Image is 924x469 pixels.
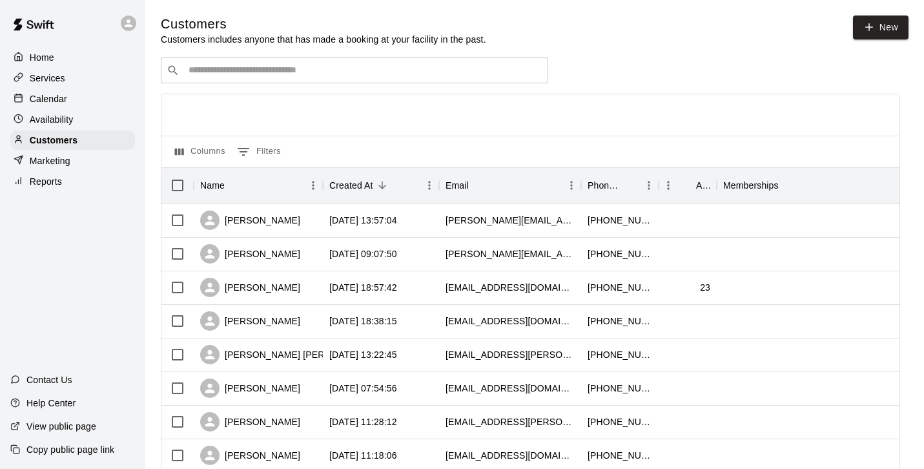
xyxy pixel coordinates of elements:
div: Name [200,167,225,203]
p: Marketing [30,154,70,167]
button: Menu [891,176,910,195]
p: Customers [30,134,77,147]
button: Sort [678,176,696,194]
div: Age [696,167,710,203]
div: 23 [700,281,710,294]
a: Reports [10,172,135,191]
div: 2025-10-14 13:57:04 [329,214,397,227]
p: Reports [30,175,62,188]
button: Menu [303,176,323,195]
div: yongho.annmarie@gmail.com [446,348,575,361]
p: Calendar [30,92,67,105]
div: +13103670577 [588,382,652,395]
a: Customers [10,130,135,150]
button: Sort [469,176,487,194]
div: alyssakd22@gmail.com [446,281,575,294]
h5: Customers [161,16,486,33]
div: [PERSON_NAME] [PERSON_NAME] [200,345,378,364]
div: 2025-10-14 09:07:50 [329,247,397,260]
div: Email [446,167,469,203]
div: Name [194,167,323,203]
div: cammie.bates@gmail.com [446,214,575,227]
div: +14157172588 [588,315,652,328]
div: Memberships [717,167,910,203]
p: Help Center [26,397,76,410]
button: Menu [639,176,659,195]
button: Sort [779,176,797,194]
div: Email [439,167,581,203]
a: Availability [10,110,135,129]
a: New [853,16,909,39]
button: Show filters [234,141,284,162]
div: 2025-10-11 11:28:12 [329,415,397,428]
div: [PERSON_NAME] [200,379,300,398]
button: Sort [373,176,391,194]
a: Calendar [10,89,135,109]
div: 2025-10-12 07:54:56 [329,382,397,395]
div: Phone Number [581,167,659,203]
p: Customers includes anyone that has made a booking at your facility in the past. [161,33,486,46]
button: Sort [225,176,243,194]
div: +14152653775 [588,247,652,260]
a: Home [10,48,135,67]
div: Memberships [723,167,779,203]
div: mikeolivera6@yahoo.com [446,315,575,328]
div: [PERSON_NAME] [200,211,300,230]
button: Select columns [172,141,229,162]
div: [PERSON_NAME] [200,412,300,432]
div: 2025-10-13 18:57:42 [329,281,397,294]
div: [PERSON_NAME] [200,311,300,331]
div: e.andi.kelly@gmail.com [446,415,575,428]
p: Availability [30,113,74,126]
div: +14153783912 [588,449,652,462]
div: Search customers by name or email [161,57,548,83]
div: Phone Number [588,167,621,203]
button: Menu [659,176,678,195]
div: Created At [323,167,439,203]
div: [PERSON_NAME] [200,278,300,297]
a: Services [10,68,135,88]
p: Home [30,51,54,64]
p: View public page [26,420,96,433]
div: 2025-10-13 18:38:15 [329,315,397,328]
div: [PERSON_NAME] [200,446,300,465]
div: [PERSON_NAME] [200,244,300,264]
a: Marketing [10,151,135,171]
div: 2025-10-11 11:18:06 [329,449,397,462]
div: +15103264269 [588,214,652,227]
div: +16162630120 [588,348,652,361]
div: 2025-10-12 13:22:45 [329,348,397,361]
div: Created At [329,167,373,203]
div: averywhitmarsh@gmail.com [446,449,575,462]
button: Menu [562,176,581,195]
p: Copy public page link [26,443,114,456]
button: Menu [420,176,439,195]
p: Contact Us [26,373,72,386]
div: prizes.froth.2d@icloud.com [446,382,575,395]
button: Sort [621,176,639,194]
div: Age [659,167,717,203]
div: +14157348392 [588,415,652,428]
div: parrish.lindsay@gmail.com [446,247,575,260]
div: +15102306672 [588,281,652,294]
p: Services [30,72,65,85]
